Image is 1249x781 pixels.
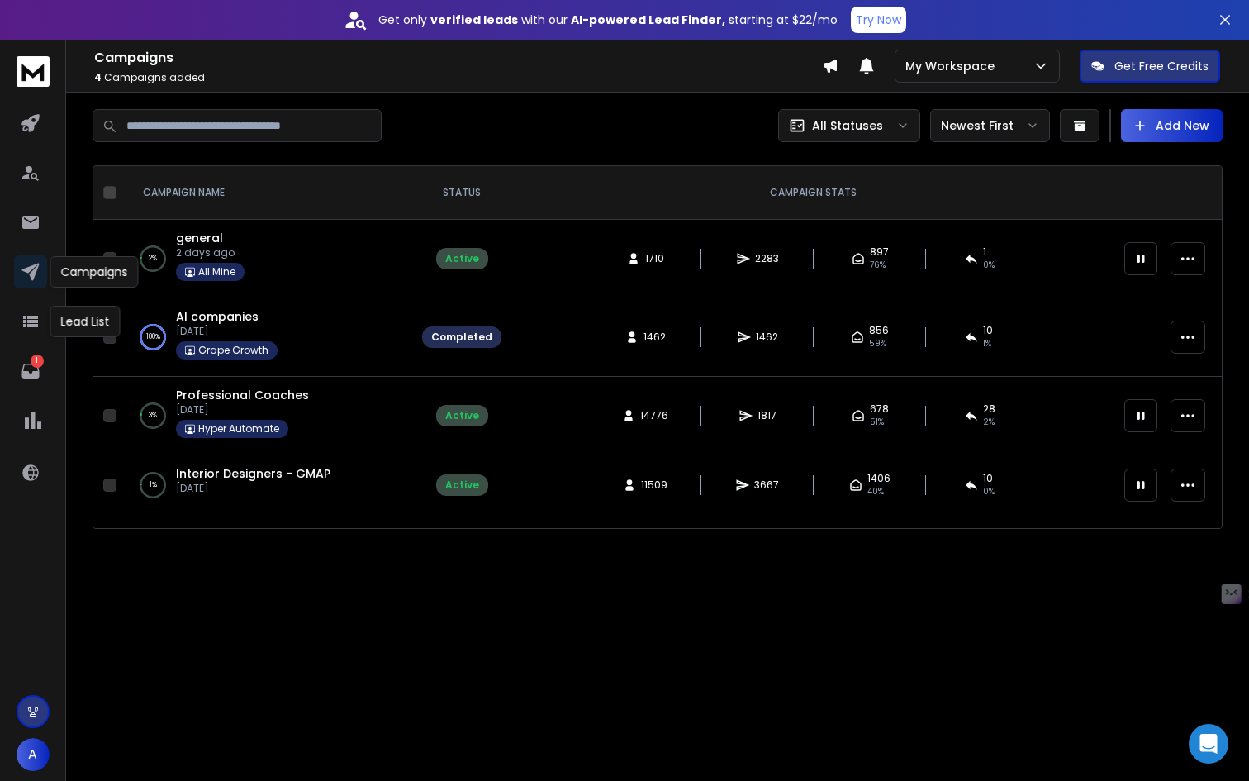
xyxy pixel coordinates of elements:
[445,252,479,265] div: Active
[176,403,309,417] p: [DATE]
[905,58,1001,74] p: My Workspace
[571,12,725,28] strong: AI-powered Lead Finder,
[176,465,330,482] a: Interior Designers - GMAP
[983,402,995,416] span: 28
[756,331,778,344] span: 1462
[643,331,666,344] span: 1462
[1189,724,1228,764] div: Open Intercom Messenger
[176,482,330,495] p: [DATE]
[94,48,822,68] h1: Campaigns
[123,377,412,455] td: 3%Professional Coaches[DATE]Hyper Automate
[176,246,245,260] p: 2 days ago
[17,738,50,771] button: A
[869,337,886,350] span: 59 %
[983,472,993,485] span: 10
[146,329,160,345] p: 100 %
[930,109,1050,142] button: Newest First
[867,472,890,485] span: 1406
[983,245,986,259] span: 1
[870,416,884,429] span: 51 %
[149,250,157,267] p: 2 %
[198,344,268,357] p: Grape Growth
[851,7,906,33] button: Try Now
[983,259,995,272] span: 0 %
[755,252,779,265] span: 2283
[754,479,779,492] span: 3667
[123,220,412,298] td: 2%general2 days agoAll Mine
[983,485,995,498] span: 0 %
[869,324,889,337] span: 856
[445,409,479,422] div: Active
[150,477,157,493] p: 1 %
[123,455,412,516] td: 1%Interior Designers - GMAP[DATE]
[94,71,822,84] p: Campaigns added
[14,355,47,388] a: 1
[176,308,259,325] a: AI companies
[445,479,479,492] div: Active
[176,387,309,403] a: Professional Coaches
[870,245,889,259] span: 897
[149,407,157,424] p: 3 %
[870,259,886,272] span: 76 %
[1080,50,1220,83] button: Get Free Credits
[123,298,412,377] td: 100%AI companies[DATE]Grape Growth
[645,252,664,265] span: 1710
[983,416,995,429] span: 2 %
[870,402,889,416] span: 678
[198,422,279,436] p: Hyper Automate
[50,306,121,337] div: Lead List
[176,325,278,338] p: [DATE]
[412,166,511,220] th: STATUS
[430,12,518,28] strong: verified leads
[511,166,1114,220] th: CAMPAIGN STATS
[856,12,901,28] p: Try Now
[431,331,492,344] div: Completed
[983,324,993,337] span: 10
[641,479,667,492] span: 11509
[50,256,139,288] div: Campaigns
[757,409,776,422] span: 1817
[198,265,235,279] p: All Mine
[94,70,102,84] span: 4
[640,409,668,422] span: 14776
[378,12,838,28] p: Get only with our starting at $22/mo
[31,355,44,368] p: 1
[1121,109,1223,142] button: Add New
[867,485,884,498] span: 40 %
[1114,58,1209,74] p: Get Free Credits
[983,337,991,350] span: 1 %
[176,230,223,246] a: general
[812,117,883,134] p: All Statuses
[123,166,412,220] th: CAMPAIGN NAME
[17,56,50,87] img: logo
